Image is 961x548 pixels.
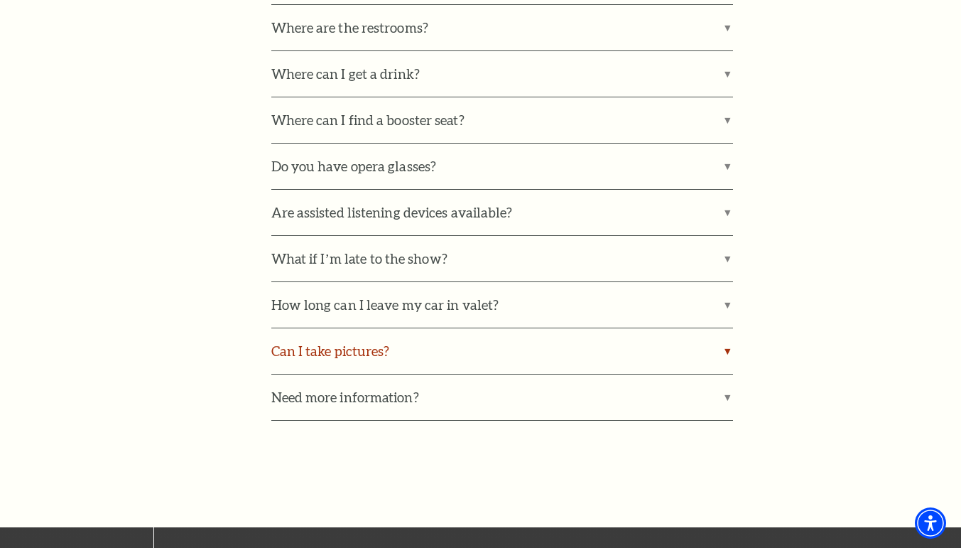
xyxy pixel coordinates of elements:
[271,236,733,281] label: What if I’m late to the show?
[271,328,733,374] label: Can I take pictures?
[271,190,733,235] label: Are assisted listening devices available?
[271,97,733,143] label: Where can I find a booster seat?
[271,51,733,97] label: Where can I get a drink?
[271,144,733,189] label: Do you have opera glasses?
[915,507,946,539] div: Accessibility Menu
[271,282,733,328] label: How long can I leave my car in valet?
[271,5,733,50] label: Where are the restrooms?
[271,375,733,420] label: Need more information?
